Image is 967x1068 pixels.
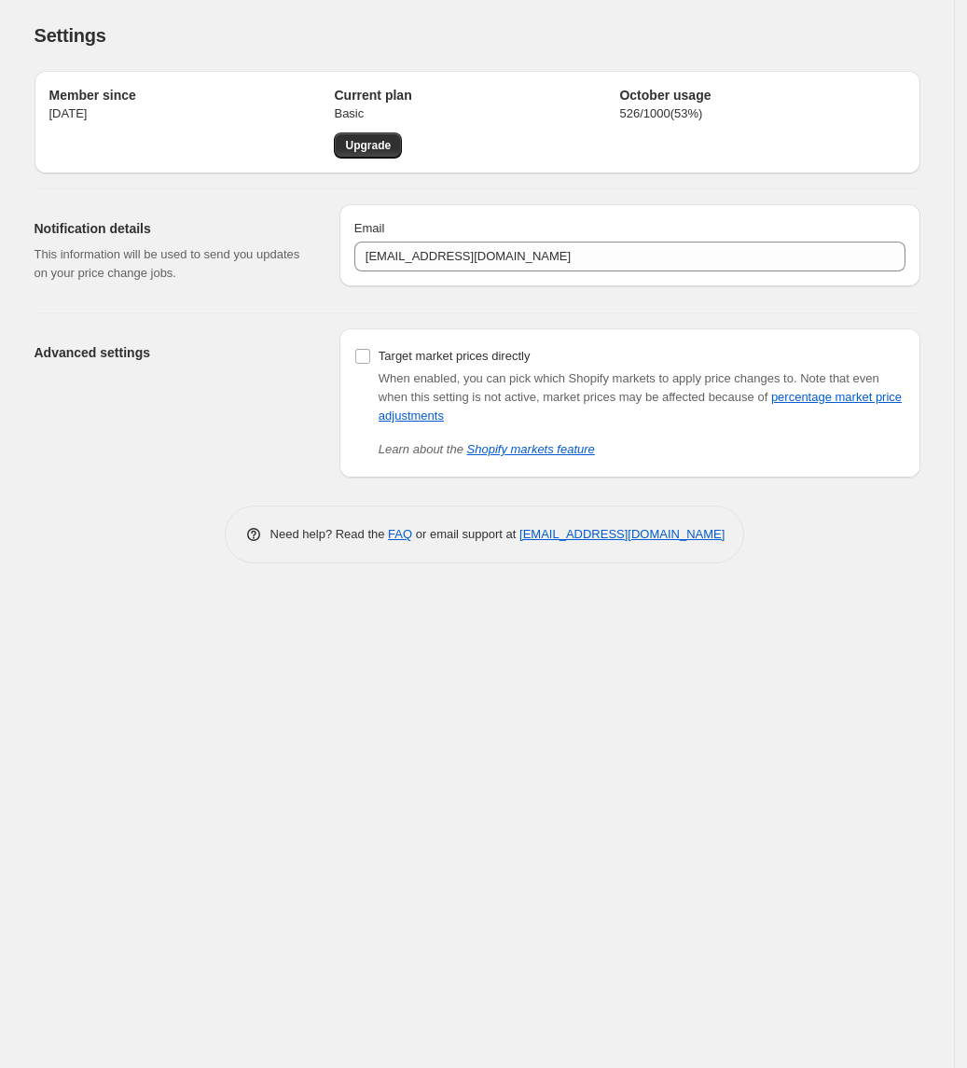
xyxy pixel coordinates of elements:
[379,371,902,423] span: Note that even when this setting is not active, market prices may be affected because of
[35,25,106,46] span: Settings
[379,349,531,363] span: Target market prices directly
[467,442,595,456] a: Shopify markets feature
[519,527,725,541] a: [EMAIL_ADDRESS][DOMAIN_NAME]
[388,527,412,541] a: FAQ
[412,527,519,541] span: or email support at
[379,442,595,456] i: Learn about the
[345,138,391,153] span: Upgrade
[619,86,905,104] h2: October usage
[619,104,905,123] p: 526 / 1000 ( 53 %)
[49,86,335,104] h2: Member since
[379,371,797,385] span: When enabled, you can pick which Shopify markets to apply price changes to.
[334,104,619,123] p: Basic
[35,219,310,238] h2: Notification details
[49,104,335,123] p: [DATE]
[334,132,402,159] a: Upgrade
[35,343,310,362] h2: Advanced settings
[334,86,619,104] h2: Current plan
[270,527,389,541] span: Need help? Read the
[354,221,385,235] span: Email
[35,245,310,283] p: This information will be used to send you updates on your price change jobs.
